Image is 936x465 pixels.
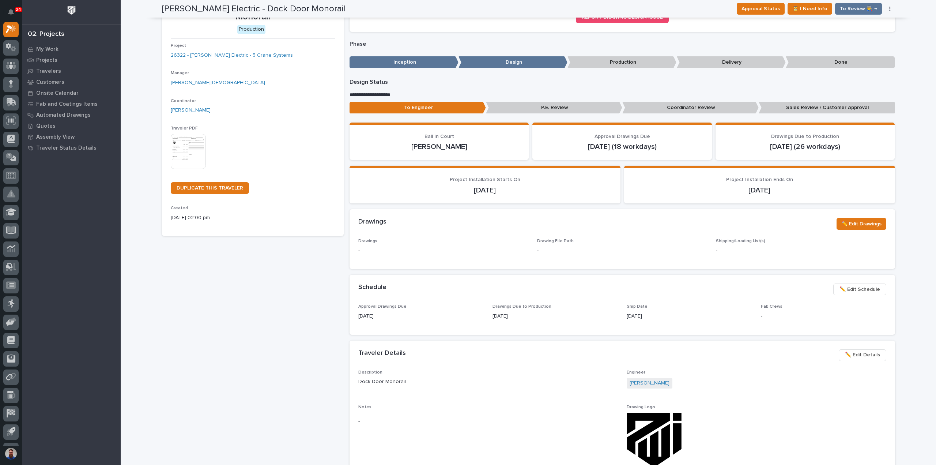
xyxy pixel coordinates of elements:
[841,220,882,228] span: ✏️ Edit Drawings
[450,177,520,182] span: Project Installation Starts On
[350,41,895,48] p: Phase
[22,131,121,142] a: Assembly View
[171,52,293,59] a: 26322 - [PERSON_NAME] Electric - 5 Crane Systems
[171,182,249,194] a: DUPLICATE THIS TRAVELER
[9,9,19,20] div: Notifications24
[171,71,189,75] span: Manager
[839,349,886,361] button: ✏️ Edit Details
[36,57,57,64] p: Projects
[737,3,785,15] button: Approval Status
[358,418,618,425] p: -
[358,370,382,375] span: Description
[22,87,121,98] a: Onsite Calendar
[36,90,79,97] p: Onsite Calendar
[162,4,346,14] h2: [PERSON_NAME] Electric - Dock Door Monorail
[358,142,520,151] p: [PERSON_NAME]
[677,56,786,68] p: Delivery
[358,218,386,226] h2: Drawings
[22,55,121,65] a: Projects
[595,134,650,139] span: Approval Drawings Due
[358,186,612,195] p: [DATE]
[845,350,880,359] span: ✏️ Edit Details
[22,109,121,120] a: Automated Drawings
[358,349,406,357] h2: Traveler Details
[492,304,551,309] span: Drawings Due to Production
[716,239,765,243] span: Shipping/Loading List(s)
[171,79,265,87] a: [PERSON_NAME][DEMOGRAPHIC_DATA]
[171,126,198,131] span: Traveler PDF
[833,284,886,295] button: ✏️ Edit Schedule
[36,101,98,108] p: Fab and Coatings Items
[622,102,759,114] p: Coordinator Review
[724,142,886,151] p: [DATE] (26 workdays)
[567,56,676,68] p: Production
[358,304,407,309] span: Approval Drawings Due
[424,134,454,139] span: Ball In Court
[358,239,377,243] span: Drawings
[627,405,655,409] span: Drawing Logo
[22,44,121,55] a: My Work
[350,79,895,86] p: Design Status
[350,102,486,114] p: To Engineer
[726,177,793,182] span: Project Installation Ends On
[358,312,484,320] p: [DATE]
[358,378,618,386] p: Dock Door Monorail
[541,142,703,151] p: [DATE] (18 workdays)
[837,218,886,230] button: ✏️ Edit Drawings
[22,98,121,109] a: Fab and Coatings Items
[3,446,19,461] button: users-avatar
[171,206,188,210] span: Created
[171,44,186,48] span: Project
[761,304,782,309] span: Fab Crews
[716,247,886,255] p: -
[741,4,780,13] span: Approval Status
[839,285,880,294] span: ✏️ Edit Schedule
[36,112,91,119] p: Automated Drawings
[16,7,21,12] p: 24
[36,68,61,75] p: Travelers
[537,239,574,243] span: Drawing File Path
[171,214,335,222] p: [DATE] 02:00 pm
[358,284,386,292] h2: Schedule
[458,56,567,68] p: Design
[22,65,121,76] a: Travelers
[633,186,886,195] p: [DATE]
[630,379,669,387] a: [PERSON_NAME]
[486,102,622,114] p: P.E. Review
[835,3,882,15] button: To Review 👨‍🏭 →
[792,4,827,13] span: ⏳ I Need Info
[36,79,64,86] p: Customers
[36,123,56,130] p: Quotes
[36,145,97,151] p: Traveler Status Details
[171,106,211,114] a: [PERSON_NAME]
[627,312,752,320] p: [DATE]
[22,142,121,153] a: Traveler Status Details
[786,56,895,68] p: Done
[761,312,886,320] p: -
[537,247,539,255] p: -
[3,4,19,20] button: Notifications
[627,304,648,309] span: Ship Date
[237,25,265,34] div: Production
[171,99,196,103] span: Coordinator
[759,102,895,114] p: Sales Review / Customer Approval
[28,30,64,38] div: 02. Projects
[771,134,839,139] span: Drawings Due to Production
[358,405,371,409] span: Notes
[36,46,58,53] p: My Work
[358,247,528,255] p: -
[788,3,832,15] button: ⏳ I Need Info
[492,312,618,320] p: [DATE]
[350,56,458,68] p: Inception
[177,185,243,191] span: DUPLICATE THIS TRAVELER
[22,76,121,87] a: Customers
[840,4,877,13] span: To Review 👨‍🏭 →
[36,134,75,140] p: Assembly View
[627,370,645,375] span: Engineer
[22,120,121,131] a: Quotes
[65,4,78,17] img: Workspace Logo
